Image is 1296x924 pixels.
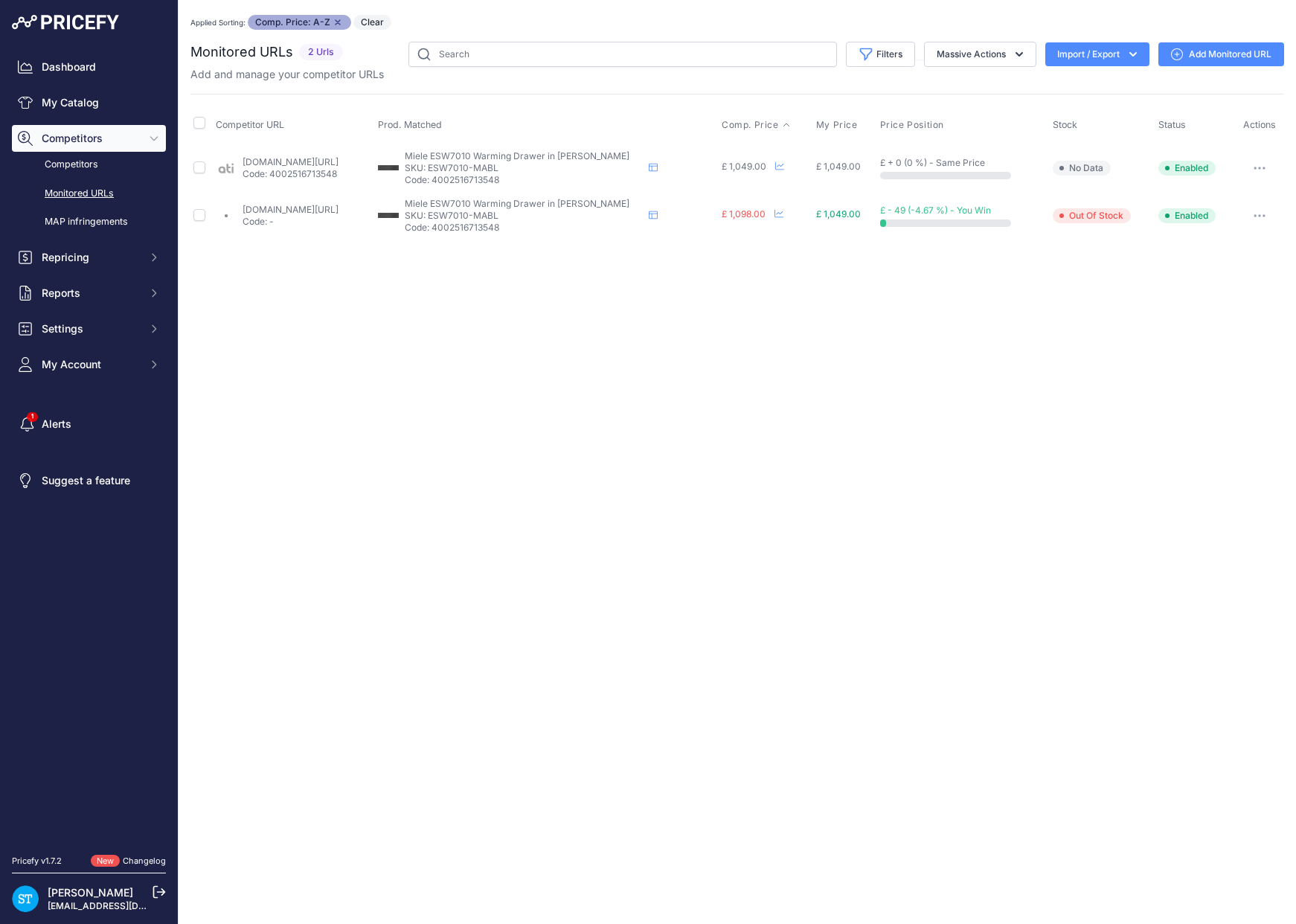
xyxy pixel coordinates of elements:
input: Search [408,42,837,67]
span: My Price [816,119,858,131]
a: Add Monitored URL [1158,42,1284,66]
span: Out Of Stock [1053,208,1131,223]
p: SKU: ESW7010-MABL [405,210,643,222]
span: 2 Urls [299,44,343,61]
div: Pricefy v1.7.2 [12,855,62,867]
button: Massive Actions [924,42,1036,67]
a: Alerts [12,411,166,437]
p: Code: - [243,216,339,228]
span: Prod. Matched [378,119,442,130]
span: Competitors [42,131,139,146]
h2: Monitored URLs [190,42,293,62]
p: Code: 4002516713548 [405,174,643,186]
a: [DOMAIN_NAME][URL] [243,204,339,215]
span: New [91,855,120,867]
span: Comp. Price: A-Z [248,15,351,30]
a: Monitored URLs [12,181,166,207]
a: Changelog [123,856,166,866]
a: My Catalog [12,89,166,116]
button: Competitors [12,125,166,152]
span: Enabled [1158,208,1216,223]
span: Competitor URL [216,119,284,130]
p: Code: 4002516713548 [405,222,643,234]
span: Price Position [880,119,944,131]
span: No Data [1053,161,1111,176]
span: Status [1158,119,1186,130]
p: Add and manage your competitor URLs [190,67,384,82]
span: Reports [42,286,139,301]
span: £ 1,049.00 [816,161,861,172]
button: Clear [353,15,391,30]
nav: Sidebar [12,54,166,837]
a: [EMAIL_ADDRESS][DOMAIN_NAME] [48,900,203,911]
img: Pricefy Logo [12,15,119,30]
button: Price Position [880,119,947,131]
span: My Account [42,357,139,372]
button: Repricing [12,244,166,271]
button: Reports [12,280,166,307]
span: Enabled [1158,161,1216,176]
span: Actions [1243,119,1276,130]
button: Filters [846,42,915,67]
button: My Price [816,119,861,131]
a: [DOMAIN_NAME][URL] [243,156,339,167]
a: Dashboard [12,54,166,80]
p: SKU: ESW7010-MABL [405,162,643,174]
a: Competitors [12,152,166,178]
span: Miele ESW7010 Warming Drawer in [PERSON_NAME] [405,198,629,209]
button: Settings [12,315,166,342]
span: Miele ESW7010 Warming Drawer in [PERSON_NAME] [405,150,629,161]
span: Settings [42,321,139,336]
span: £ 1,049.00 [816,208,861,219]
button: Import / Export [1045,42,1149,66]
span: £ 1,098.00 [722,208,766,219]
button: Comp. Price [722,119,791,131]
span: £ - 49 (-4.67 %) - You Win [880,205,991,216]
button: My Account [12,351,166,378]
small: Applied Sorting: [190,18,246,27]
a: Suggest a feature [12,467,166,494]
span: £ + 0 (0 %) - Same Price [880,157,985,168]
a: [PERSON_NAME] [48,886,133,899]
span: £ 1,049.00 [722,161,766,172]
span: Stock [1053,119,1077,130]
p: Code: 4002516713548 [243,168,339,180]
a: MAP infringements [12,209,166,235]
span: Comp. Price [722,119,779,131]
span: Repricing [42,250,139,265]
